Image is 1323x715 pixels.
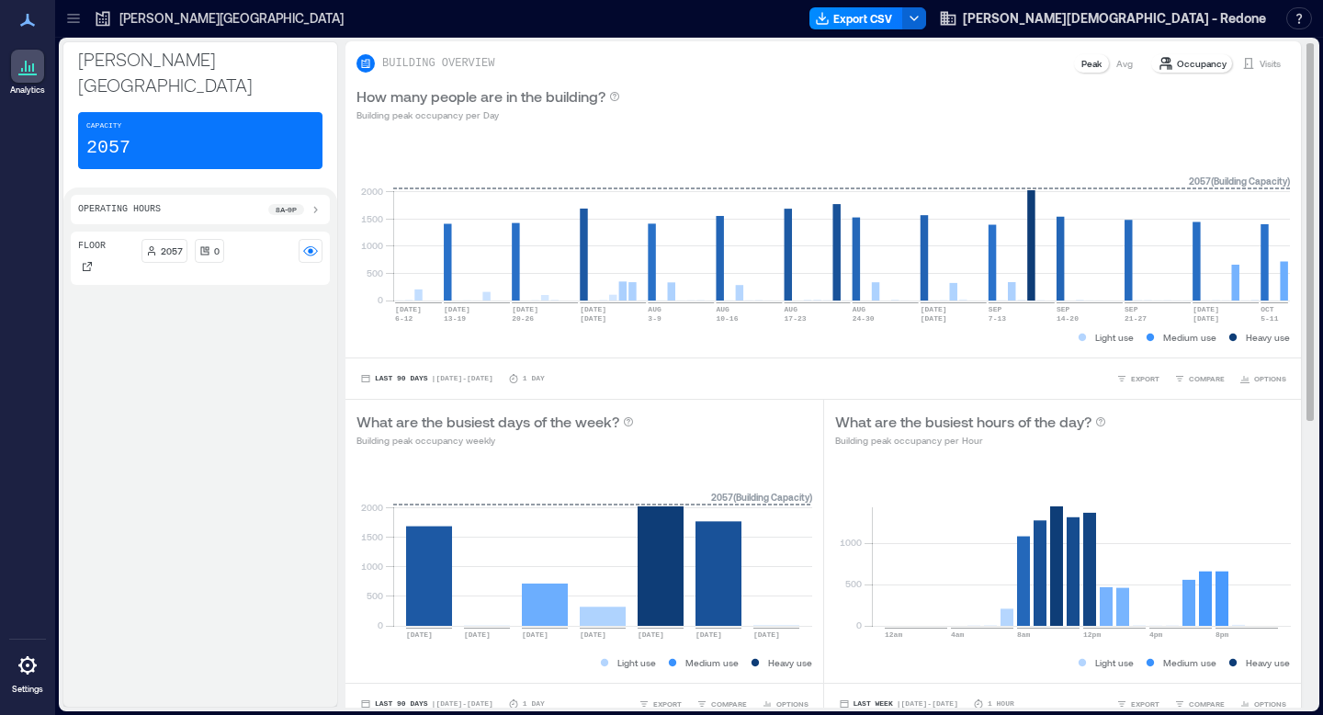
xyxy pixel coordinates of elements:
text: [DATE] [695,630,722,639]
button: EXPORT [635,695,685,713]
p: Occupancy [1177,56,1227,71]
tspan: 0 [378,294,383,305]
p: Light use [617,655,656,670]
tspan: 0 [378,619,383,630]
button: Last Week |[DATE]-[DATE] [835,695,962,713]
button: COMPARE [1170,695,1228,713]
span: COMPARE [1189,698,1225,709]
button: OPTIONS [1236,695,1290,713]
text: 13-19 [444,314,466,323]
text: 21-27 [1125,314,1147,323]
text: 5-11 [1261,314,1278,323]
tspan: 1500 [361,531,383,542]
tspan: 0 [855,619,861,630]
text: 10-16 [716,314,738,323]
span: COMPARE [1189,373,1225,384]
p: What are the busiest hours of the day? [835,411,1091,433]
span: OPTIONS [1254,698,1286,709]
p: [PERSON_NAME][GEOGRAPHIC_DATA] [119,9,344,28]
span: COMPARE [711,698,747,709]
p: What are the busiest days of the week? [356,411,619,433]
p: Heavy use [1246,330,1290,345]
p: Capacity [86,120,121,131]
p: 1 Day [523,373,545,384]
button: COMPARE [693,695,751,713]
text: [DATE] [580,630,606,639]
button: Export CSV [809,7,903,29]
text: [DATE] [921,305,947,313]
p: Building peak occupancy per Day [356,108,620,122]
button: [PERSON_NAME][DEMOGRAPHIC_DATA] - Redone [933,4,1272,33]
p: 8a - 9p [276,204,297,215]
tspan: 1000 [361,240,383,251]
tspan: 2000 [361,186,383,197]
button: Last 90 Days |[DATE]-[DATE] [356,369,497,388]
p: Heavy use [1246,655,1290,670]
tspan: 500 [367,590,383,601]
p: Light use [1095,655,1134,670]
text: [DATE] [395,305,422,313]
tspan: 1000 [361,561,383,572]
span: EXPORT [1131,698,1159,709]
tspan: 1500 [361,213,383,224]
span: OPTIONS [1254,373,1286,384]
p: BUILDING OVERVIEW [382,56,494,71]
button: COMPARE [1170,369,1228,388]
text: 8am [1017,630,1031,639]
p: Avg [1116,56,1133,71]
p: 1 Hour [988,698,1014,709]
p: Settings [12,684,43,695]
button: EXPORT [1113,369,1163,388]
text: [DATE] [753,630,780,639]
text: 8pm [1216,630,1229,639]
text: 4pm [1149,630,1163,639]
text: 6-12 [395,314,413,323]
text: [DATE] [444,305,470,313]
p: Analytics [10,85,45,96]
text: AUG [853,305,866,313]
p: Light use [1095,330,1134,345]
p: Operating Hours [78,202,161,217]
text: [DATE] [638,630,664,639]
button: OPTIONS [758,695,812,713]
text: SEP [989,305,1002,313]
tspan: 1000 [839,537,861,548]
text: [DATE] [921,314,947,323]
p: Building peak occupancy weekly [356,433,634,448]
text: [DATE] [580,314,606,323]
text: 14-20 [1057,314,1079,323]
p: Medium use [1163,655,1216,670]
p: 2057 [161,244,183,258]
button: Last 90 Days |[DATE]-[DATE] [356,695,497,713]
p: 2057 [86,135,130,161]
span: OPTIONS [776,698,808,709]
text: OCT [1261,305,1274,313]
text: 4am [951,630,965,639]
text: SEP [1057,305,1070,313]
text: SEP [1125,305,1138,313]
text: 12am [885,630,902,639]
text: [DATE] [1193,314,1219,323]
text: 3-9 [648,314,661,323]
span: EXPORT [653,698,682,709]
text: AUG [716,305,729,313]
p: Visits [1260,56,1281,71]
text: [DATE] [1193,305,1219,313]
text: [DATE] [406,630,433,639]
a: Settings [6,643,50,700]
span: EXPORT [1131,373,1159,384]
p: [PERSON_NAME][GEOGRAPHIC_DATA] [78,46,322,97]
span: [PERSON_NAME][DEMOGRAPHIC_DATA] - Redone [963,9,1266,28]
text: 12pm [1083,630,1101,639]
a: Analytics [5,44,51,101]
p: Medium use [685,655,739,670]
p: Peak [1081,56,1102,71]
text: 7-13 [989,314,1006,323]
text: [DATE] [464,630,491,639]
p: 0 [214,244,220,258]
text: 24-30 [853,314,875,323]
text: [DATE] [522,630,548,639]
text: 20-26 [512,314,534,323]
button: EXPORT [1113,695,1163,713]
text: AUG [648,305,661,313]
